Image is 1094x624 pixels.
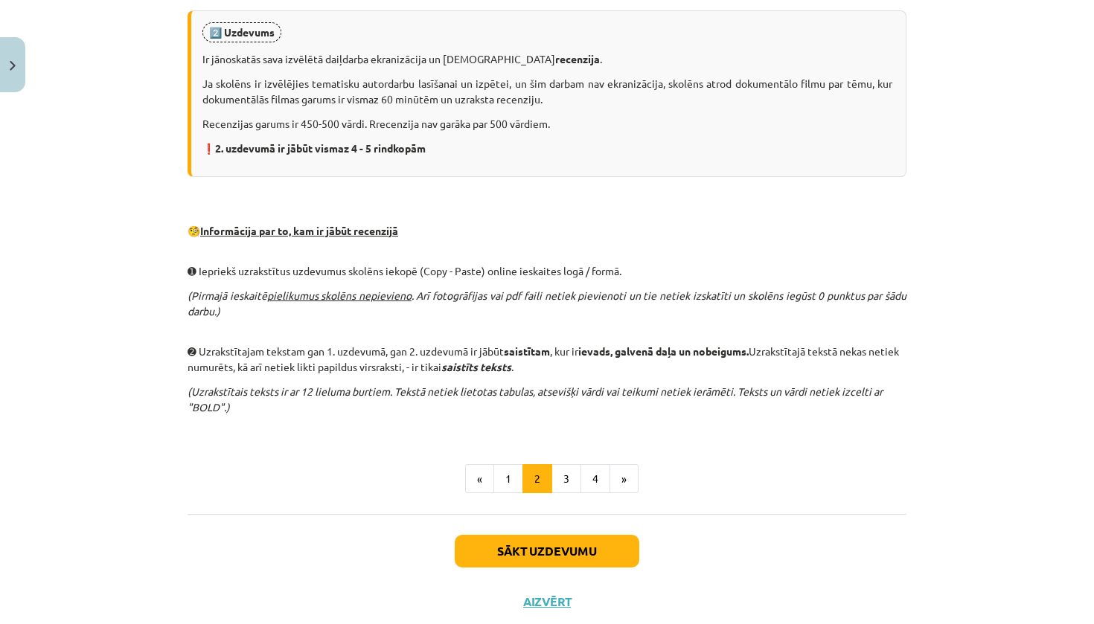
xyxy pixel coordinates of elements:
strong: Informācija par to, kam ir jābūt recenzijā [200,224,398,237]
button: 4 [580,464,610,494]
u: pielikumus skolēns nepievieno [267,289,412,302]
strong: zdevums [231,25,275,39]
strong: saistīts teksts [441,360,511,373]
button: Aizvērt [519,594,575,609]
button: » [610,464,639,494]
p: 🧐 [188,192,906,254]
strong: recenzija [555,52,600,65]
p: Recenzijas garums ir 450-500 vārdi. Rrecenzija nav garāka par 500 vārdiem. [202,116,895,132]
strong: saistītam [504,344,550,358]
em: (Pirmajā ieskaitē . Arī fotogrāfijas vai pdf faili netiek pievienoti un tie netiek izskatīti un s... [188,289,906,318]
button: 2 [522,464,552,494]
strong: U [224,25,231,39]
strong: ievads, galvenā daļa un nobeigums. [578,344,749,358]
em: (Uzrakstītais teksts ir ar 12 lieluma burtiem. Tekstā netiek lietotas tabulas, atsevišķi vārdi va... [188,385,883,414]
p: Ja skolēns ir izvēlējies tematisku autordarbu lasīšanai un izpētei, un šim darbam nav ekranizācij... [202,76,895,107]
button: 3 [551,464,581,494]
span: 2️⃣ [202,22,281,42]
strong: 2. uzdevumā ir jābūt vismaz 4 - 5 rindkopām [215,141,426,155]
p: ➋ Uzrakstītajam tekstam gan 1. uzdevumā, gan 2. uzdevumā ir jābūt , kur ir Uzrakstītajā tekstā ne... [188,344,906,375]
button: 1 [493,464,523,494]
p: ❗ [202,141,895,156]
p: ➊ Iepriekš uzrakstītus uzdevumus skolēns iekopē (Copy - Paste) online ieskaites logā / formā. [188,263,906,279]
button: « [465,464,494,494]
button: Sākt uzdevumu [455,535,639,567]
nav: Page navigation example [188,464,906,494]
img: icon-close-lesson-0947bae3869378f0d4975bcd49f059093ad1ed9edebbc8119c70593378902aed.svg [10,61,16,71]
p: Ir jānoskatās sava izvēlētā daiļdarba ekranizācija un [DEMOGRAPHIC_DATA] . [202,51,895,67]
